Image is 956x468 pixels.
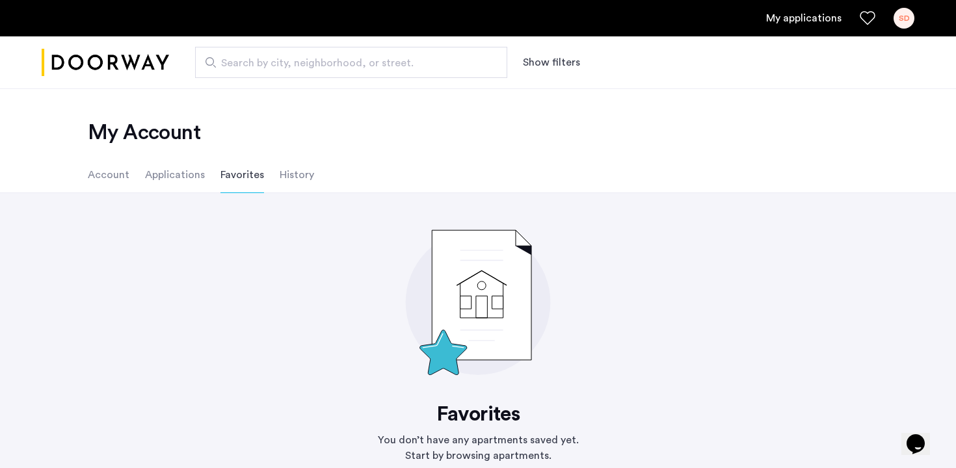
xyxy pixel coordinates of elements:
[42,38,169,87] a: Cazamio logo
[88,120,868,146] h2: My Account
[221,55,471,71] span: Search by city, neighborhood, or street.
[766,10,842,26] a: My application
[901,416,943,455] iframe: chat widget
[894,8,914,29] div: SD
[42,38,169,87] img: logo
[860,10,875,26] a: Favorites
[195,47,507,78] input: Apartment Search
[220,157,264,193] li: Favorites
[372,432,585,463] p: You don’t have any apartments saved yet. Start by browsing apartments.
[88,157,129,193] li: Account
[523,55,580,70] button: Show or hide filters
[280,157,314,193] li: History
[145,157,205,193] li: Applications
[372,401,585,427] h2: Favorites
